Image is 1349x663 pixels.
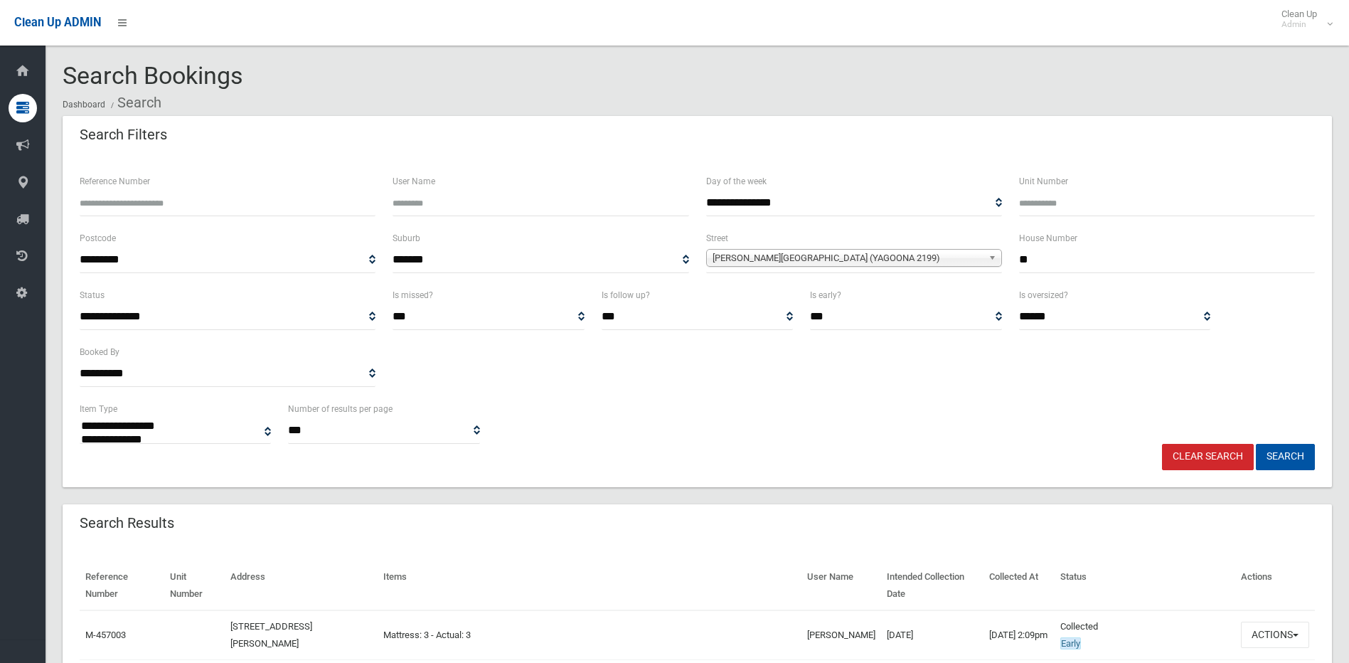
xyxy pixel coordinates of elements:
a: Dashboard [63,100,105,110]
td: [DATE] [881,610,983,660]
span: [PERSON_NAME][GEOGRAPHIC_DATA] (YAGOONA 2199) [713,250,983,267]
th: Intended Collection Date [881,561,983,610]
label: Status [80,287,105,303]
label: Is missed? [393,287,433,303]
th: Unit Number [164,561,225,610]
label: Number of results per page [288,401,393,417]
label: Postcode [80,230,116,246]
th: Actions [1235,561,1315,610]
span: Early [1060,637,1081,649]
th: Items [378,561,801,610]
td: [PERSON_NAME] [801,610,881,660]
li: Search [107,90,161,116]
label: Unit Number [1019,174,1068,189]
label: Is oversized? [1019,287,1068,303]
label: Item Type [80,401,117,417]
a: M-457003 [85,630,126,640]
label: Is follow up? [602,287,650,303]
label: House Number [1019,230,1077,246]
th: Collected At [983,561,1055,610]
button: Actions [1241,622,1309,648]
button: Search [1256,444,1315,470]
header: Search Results [63,509,191,537]
td: Mattress: 3 - Actual: 3 [378,610,801,660]
label: Suburb [393,230,420,246]
td: [DATE] 2:09pm [983,610,1055,660]
label: Day of the week [706,174,767,189]
small: Admin [1281,19,1317,30]
th: Status [1055,561,1235,610]
span: Search Bookings [63,61,243,90]
label: Is early? [810,287,841,303]
a: Clear Search [1162,444,1254,470]
a: [STREET_ADDRESS][PERSON_NAME] [230,621,312,649]
td: Collected [1055,610,1235,660]
th: Address [225,561,378,610]
label: Street [706,230,728,246]
th: User Name [801,561,881,610]
label: User Name [393,174,435,189]
th: Reference Number [80,561,164,610]
header: Search Filters [63,121,184,149]
span: Clean Up ADMIN [14,16,101,29]
label: Reference Number [80,174,150,189]
label: Booked By [80,344,119,360]
span: Clean Up [1274,9,1331,30]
